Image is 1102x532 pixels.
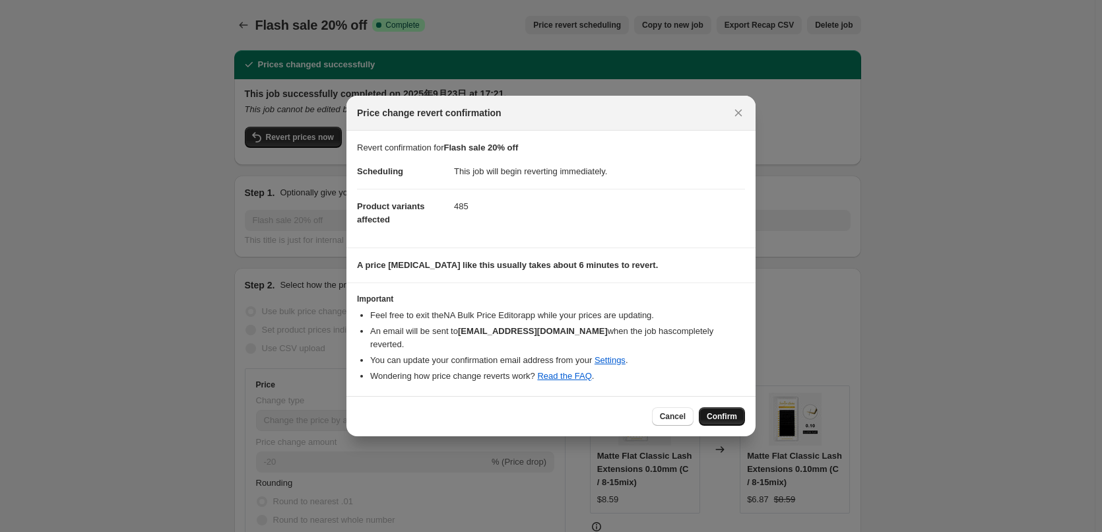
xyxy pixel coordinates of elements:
[444,143,519,152] b: Flash sale 20% off
[370,370,745,383] li: Wondering how price change reverts work? .
[458,326,608,336] b: [EMAIL_ADDRESS][DOMAIN_NAME]
[357,166,403,176] span: Scheduling
[357,260,658,270] b: A price [MEDICAL_DATA] like this usually takes about 6 minutes to revert.
[454,189,745,224] dd: 485
[357,294,745,304] h3: Important
[370,325,745,351] li: An email will be sent to when the job has completely reverted .
[537,371,591,381] a: Read the FAQ
[357,201,425,224] span: Product variants affected
[660,411,686,422] span: Cancel
[357,141,745,154] p: Revert confirmation for
[370,354,745,367] li: You can update your confirmation email address from your .
[595,355,626,365] a: Settings
[370,309,745,322] li: Feel free to exit the NA Bulk Price Editor app while your prices are updating.
[652,407,694,426] button: Cancel
[729,104,748,122] button: Close
[357,106,502,119] span: Price change revert confirmation
[454,154,745,189] dd: This job will begin reverting immediately.
[707,411,737,422] span: Confirm
[699,407,745,426] button: Confirm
